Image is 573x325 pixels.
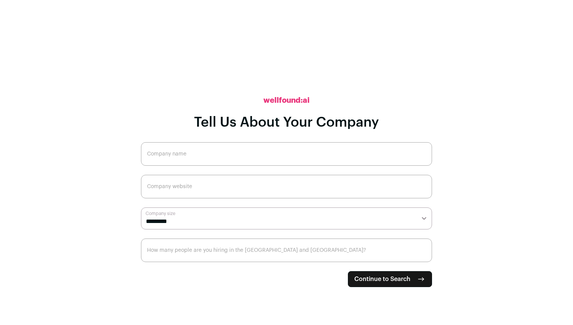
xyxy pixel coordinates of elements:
span: Continue to Search [354,275,410,284]
h1: Tell Us About Your Company [194,115,379,130]
input: Company name [141,142,432,166]
h2: wellfound:ai [263,95,310,106]
button: Continue to Search [348,271,432,287]
input: Company website [141,175,432,198]
input: How many people are you hiring in the US and Canada? [141,239,432,262]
